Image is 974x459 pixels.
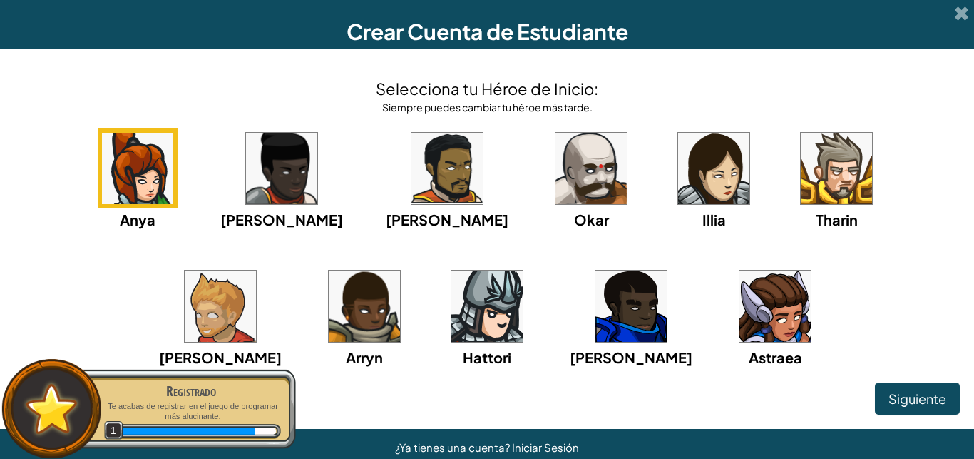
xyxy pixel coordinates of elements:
div: Siempre puedes cambiar tu héroe más tarde. [376,100,598,114]
img: portrait.png [595,271,667,342]
img: portrait.png [555,133,627,204]
span: [PERSON_NAME] [159,348,282,366]
span: Okar [574,211,609,228]
span: Anya [120,211,155,228]
span: ¿Ya tienes una cuenta? [395,440,512,454]
span: 1 [104,421,123,440]
img: portrait.png [451,271,523,342]
span: [PERSON_NAME] [386,211,508,228]
img: default.png [19,377,84,440]
img: portrait.png [739,271,811,342]
img: portrait.png [329,271,400,342]
img: portrait.png [801,133,872,204]
img: portrait.png [102,133,173,204]
p: Te acabas de registrar en el juego de programar más alucinante. [101,401,281,422]
img: portrait.png [678,133,749,204]
h4: Selecciona tu Héroe de Inicio: [376,77,598,100]
button: Siguiente [875,383,960,415]
span: Astraea [749,348,802,366]
span: [PERSON_NAME] [570,348,692,366]
span: Hattori [463,348,511,366]
img: portrait.png [185,271,256,342]
span: Siguiente [888,390,946,407]
span: Tharin [816,211,858,228]
a: Iniciar Sesión [512,440,579,454]
img: portrait.png [246,133,317,204]
span: Arryn [346,348,383,366]
span: [PERSON_NAME] [220,211,343,228]
div: Registrado [101,381,281,401]
img: portrait.png [411,133,483,204]
span: Illia [702,211,726,228]
span: Crear Cuenta de Estudiante [347,18,628,45]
